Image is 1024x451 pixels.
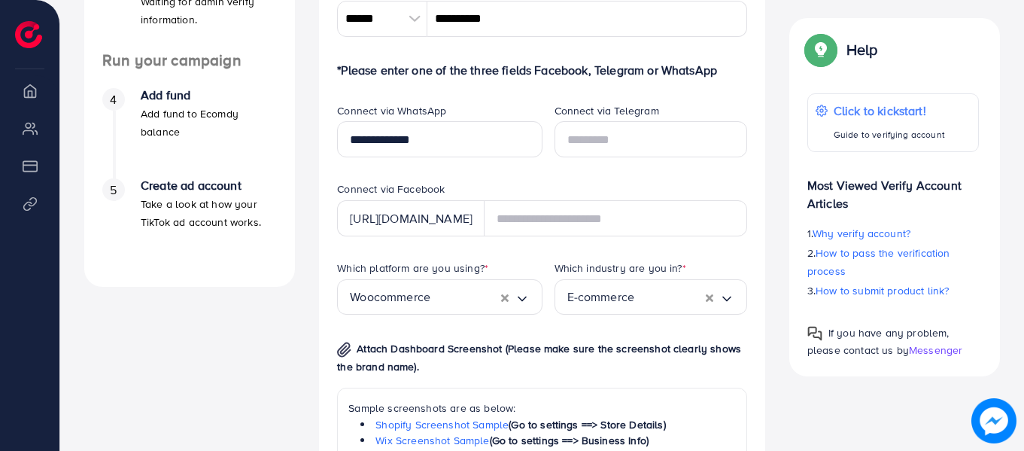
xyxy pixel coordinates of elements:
span: (Go to settings ==> Store Details) [509,417,665,432]
p: Take a look at how your TikTok ad account works. [141,195,277,231]
p: Guide to verifying account [834,126,945,144]
p: Most Viewed Verify Account Articles [807,164,979,212]
a: Shopify Screenshot Sample [375,417,509,432]
div: [URL][DOMAIN_NAME] [337,200,485,236]
span: If you have any problem, please contact us by [807,325,950,358]
label: Connect via Facebook [337,181,445,197]
img: Popup guide [807,326,822,341]
img: Popup guide [807,36,834,63]
p: 1. [807,224,979,242]
span: Messenger [909,343,962,358]
label: Connect via WhatsApp [337,103,446,118]
h4: Add fund [141,88,277,102]
label: Which industry are you in? [555,261,686,276]
label: Connect via Telegram [555,103,659,118]
button: Clear Selected [706,288,713,306]
p: Add fund to Ecomdy balance [141,105,277,141]
div: Search for option [337,279,542,315]
span: 5 [110,181,117,199]
p: Sample screenshots are as below: [348,399,736,417]
li: Create ad account [84,178,295,269]
h4: Create ad account [141,178,277,193]
span: Woocommerce [350,285,430,309]
span: How to pass the verification process [807,245,950,279]
li: Add fund [84,88,295,178]
img: image [971,398,1016,443]
label: Which platform are you using? [337,261,488,276]
span: How to submit product link? [816,283,949,298]
input: Search for option [430,285,500,309]
span: (Go to settings ==> Business Info) [490,433,649,448]
p: 3. [807,282,979,300]
span: Attach Dashboard Screenshot (Please make sure the screenshot clearly shows the brand name). [337,341,741,374]
span: 4 [110,91,117,108]
p: Help [846,41,878,59]
span: Why verify account? [813,226,910,241]
img: img [337,342,351,358]
h4: Run your campaign [84,51,295,70]
p: Click to kickstart! [834,102,945,120]
input: Search for option [634,285,706,309]
div: Search for option [555,279,747,315]
img: logo [15,21,42,48]
p: *Please enter one of the three fields Facebook, Telegram or WhatsApp [337,61,747,79]
p: 2. [807,244,979,280]
a: Wix Screenshot Sample [375,433,489,448]
button: Clear Selected [501,288,509,306]
span: E-commerce [567,285,635,309]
